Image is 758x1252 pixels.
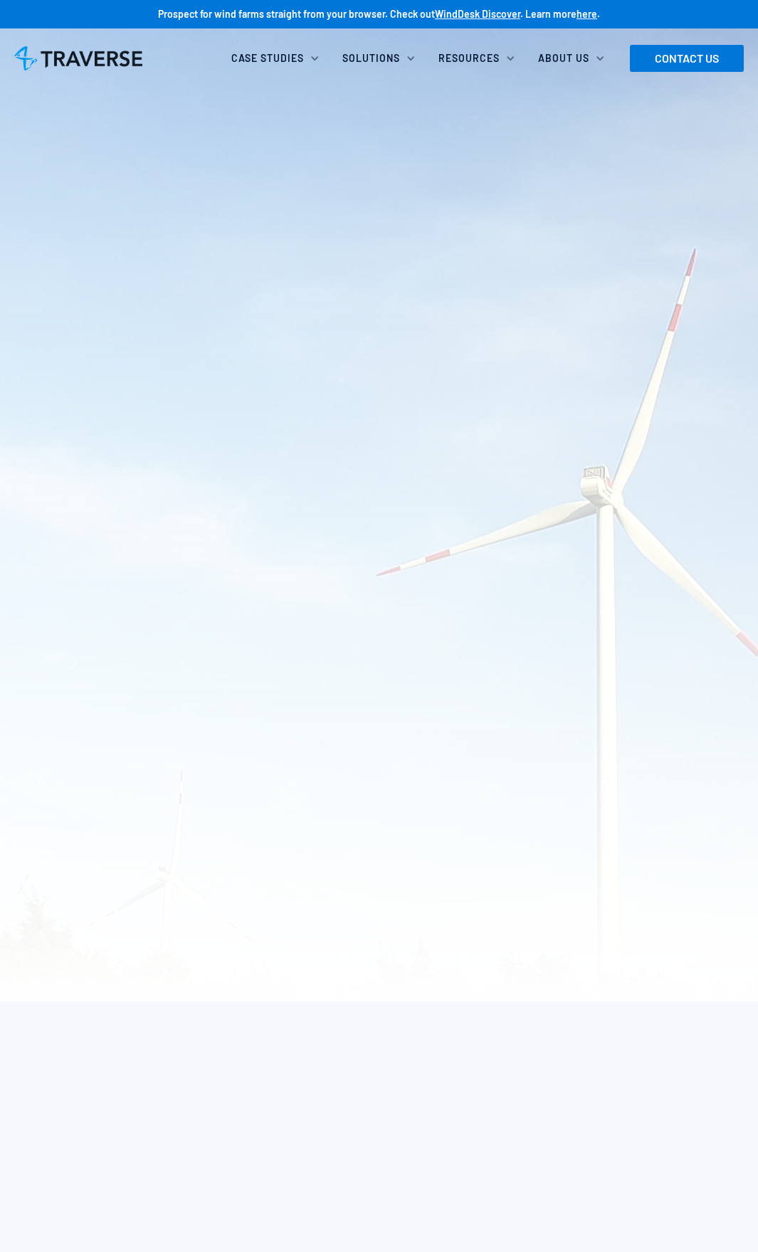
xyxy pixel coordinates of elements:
[430,43,530,74] div: Resources
[231,51,304,65] div: Case Studies
[577,8,597,20] a: here
[342,51,400,65] div: Solutions
[223,43,334,74] div: Case Studies
[158,8,435,20] strong: Prospect for wind farms straight from your browser. Check out
[630,45,744,72] a: CONTACT US
[334,43,430,74] div: Solutions
[538,51,589,65] div: About Us
[435,8,520,20] a: WindDesk Discover
[530,43,619,74] div: About Us
[597,8,600,20] strong: .
[438,51,500,65] div: Resources
[520,8,577,20] strong: . Learn more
